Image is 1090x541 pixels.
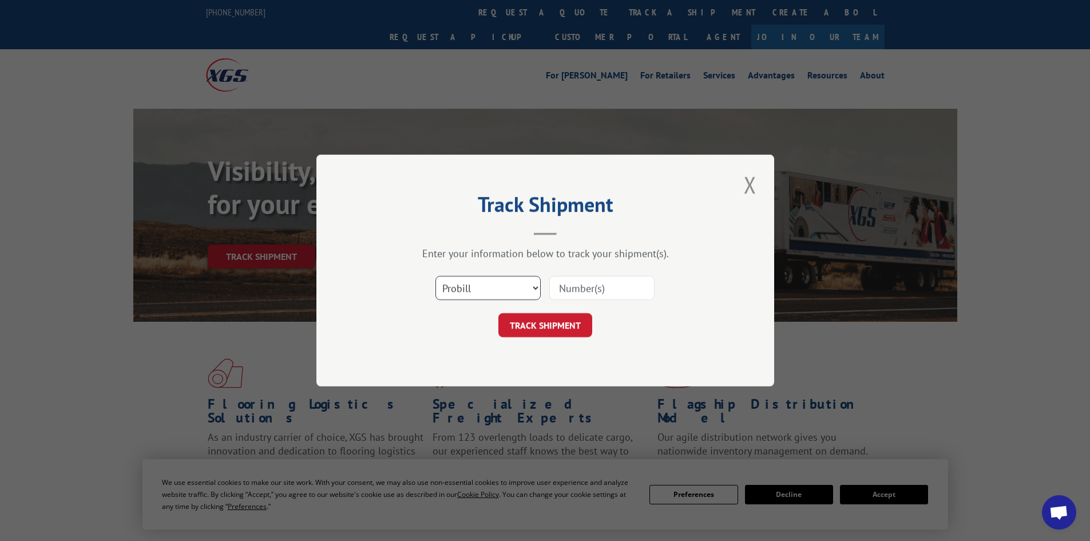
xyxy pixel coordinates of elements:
input: Number(s) [549,276,655,300]
a: Open chat [1042,495,1076,530]
h2: Track Shipment [374,196,717,218]
button: TRACK SHIPMENT [498,313,592,337]
div: Enter your information below to track your shipment(s). [374,247,717,260]
button: Close modal [740,169,760,200]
